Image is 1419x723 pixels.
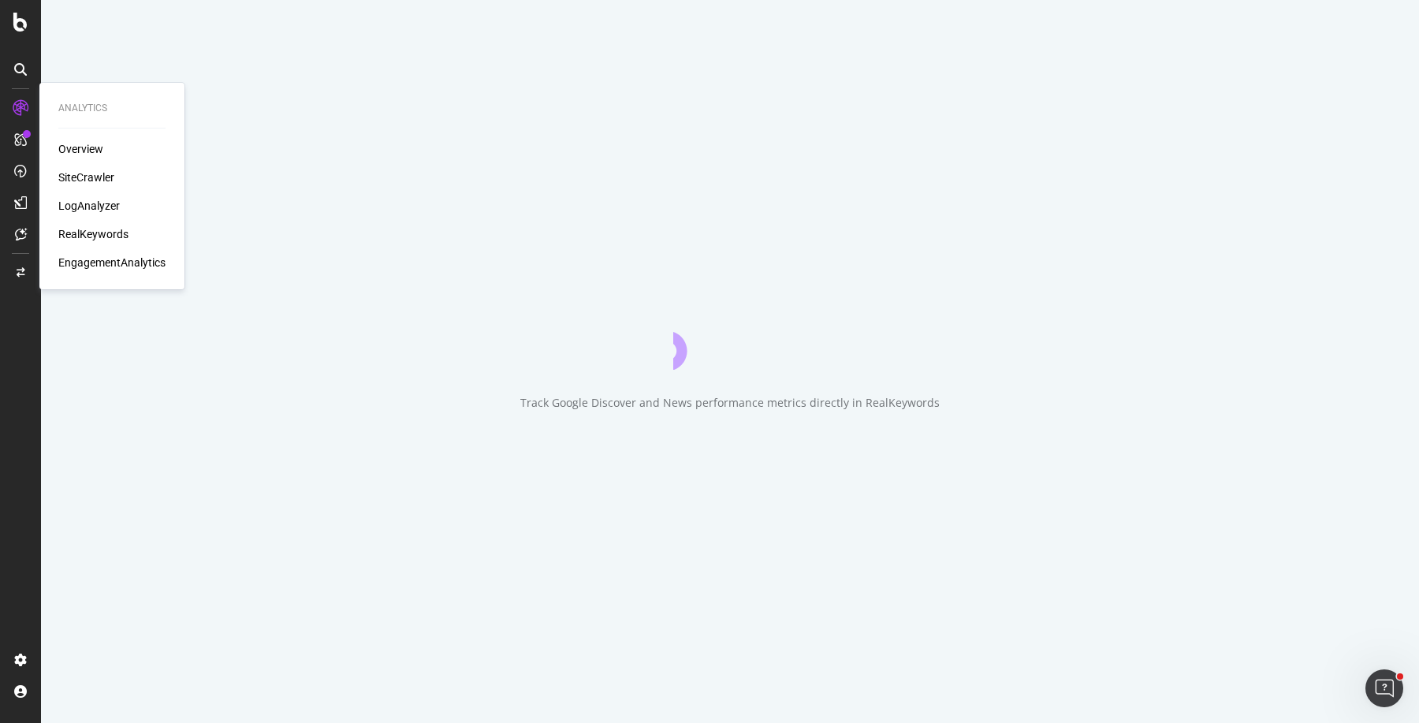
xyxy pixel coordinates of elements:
iframe: Intercom live chat [1365,669,1403,707]
a: Overview [58,141,103,157]
div: Track Google Discover and News performance metrics directly in RealKeywords [520,395,940,411]
a: RealKeywords [58,226,128,242]
a: EngagementAnalytics [58,255,166,270]
a: SiteCrawler [58,170,114,185]
div: Analytics [58,102,166,115]
a: LogAnalyzer [58,198,120,214]
div: animation [673,313,787,370]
